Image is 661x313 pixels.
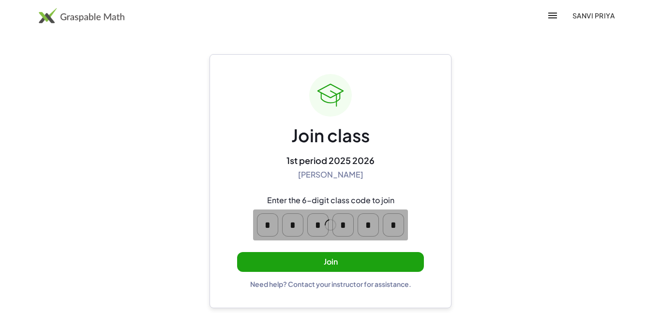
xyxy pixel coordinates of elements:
[286,155,375,166] div: 1st period 2025 2026
[564,7,622,24] button: Sanvi Priya
[298,170,363,180] div: [PERSON_NAME]
[237,252,424,272] button: Join
[267,195,394,206] div: Enter the 6-digit class code to join
[572,11,615,20] span: Sanvi Priya
[250,280,411,288] div: Need help? Contact your instructor for assistance.
[291,124,370,147] div: Join class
